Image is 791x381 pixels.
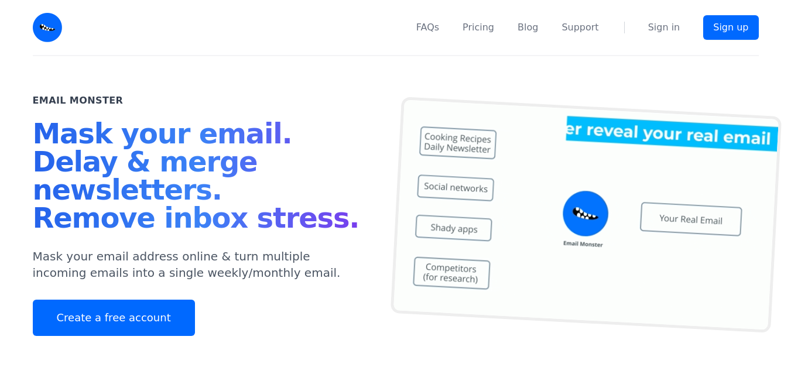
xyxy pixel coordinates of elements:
p: Mask your email address online & turn multiple incoming emails into a single weekly/monthly email. [33,248,368,281]
a: Pricing [463,20,494,35]
img: temp mail, free temporary mail, Temporary Email [390,97,781,333]
a: Support [561,20,598,35]
img: Email Monster [33,13,62,42]
h2: Email Monster [33,94,124,108]
a: Blog [518,20,538,35]
a: Sign in [648,20,680,35]
h1: Mask your email. Delay & merge newsletters. Remove inbox stress. [33,119,368,236]
a: Create a free account [33,300,195,336]
a: Sign up [703,15,758,40]
a: FAQs [416,20,439,35]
